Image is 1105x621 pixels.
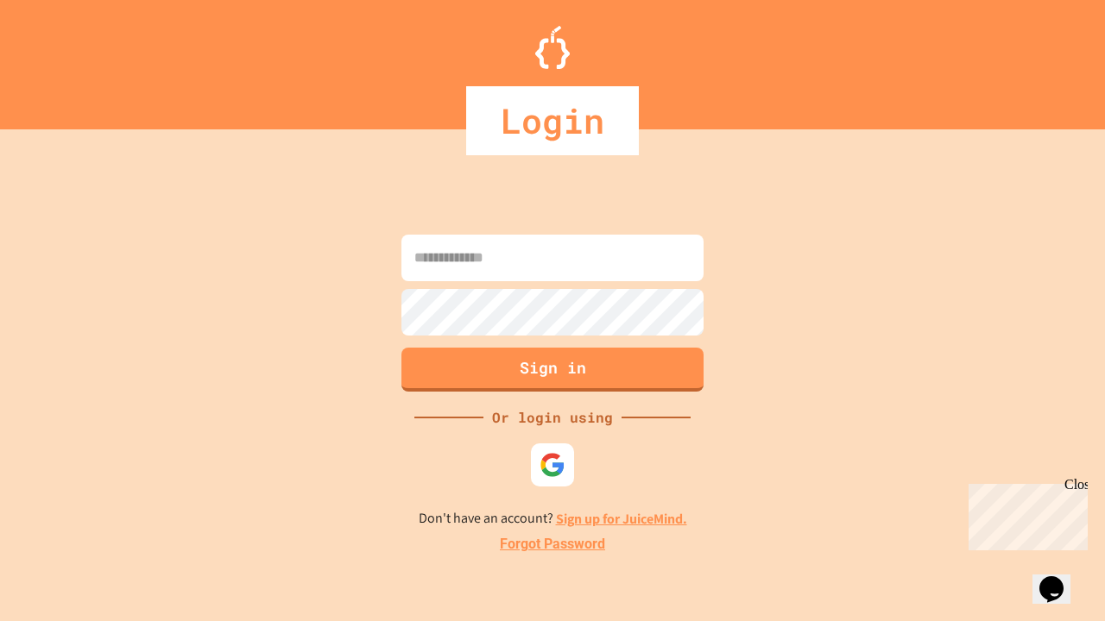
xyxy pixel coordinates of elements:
iframe: chat widget [962,477,1088,550]
div: Chat with us now!Close [7,7,119,110]
img: google-icon.svg [540,452,565,478]
button: Sign in [401,348,704,392]
img: Logo.svg [535,26,570,69]
a: Sign up for JuiceMind. [556,510,687,528]
a: Forgot Password [500,534,605,555]
p: Don't have an account? [419,508,687,530]
div: Login [466,86,639,155]
iframe: chat widget [1032,552,1088,604]
div: Or login using [483,407,622,428]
